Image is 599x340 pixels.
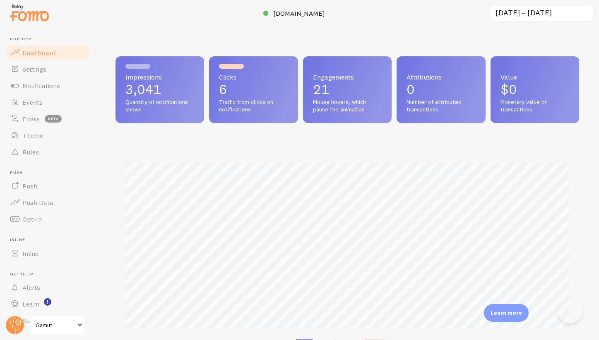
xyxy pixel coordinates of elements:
[5,61,90,77] a: Settings
[22,98,43,106] span: Events
[5,296,90,312] a: Learn
[500,99,569,113] span: Monetary value of transactions
[558,299,582,323] iframe: Help Scout Beacon - Open
[36,320,75,330] span: Gamut
[22,148,39,156] span: Rules
[22,198,53,207] span: Push Data
[22,82,60,90] span: Notifications
[313,83,382,96] p: 21
[5,94,90,111] a: Events
[44,298,51,306] svg: <p>Watch New Feature Tutorials!</p>
[407,99,475,113] span: Number of attributed transactions
[22,182,37,190] span: Push
[125,99,194,113] span: Quantity of notifications shown
[22,249,38,258] span: Inline
[10,237,90,243] span: Inline
[219,83,288,96] p: 6
[5,312,90,329] a: Support
[22,115,40,123] span: Flows
[22,300,39,308] span: Learn
[10,170,90,176] span: Push
[5,127,90,144] a: Theme
[10,36,90,42] span: Pop-ups
[500,81,517,97] span: $0
[313,99,382,113] span: Mouse hovers, which pause the animation
[5,178,90,194] a: Push
[125,74,194,80] span: Impressions
[22,283,40,292] span: Alerts
[10,272,90,277] span: Get Help
[219,74,288,80] span: Clicks
[407,74,475,80] span: Attributions
[5,211,90,227] a: Opt-In
[491,309,522,317] p: Learn more
[22,215,42,223] span: Opt-In
[5,194,90,211] a: Push Data
[22,48,55,57] span: Dashboard
[5,245,90,262] a: Inline
[407,83,475,96] p: 0
[484,304,529,322] div: Learn more
[9,2,50,23] img: fomo-relay-logo-orange.svg
[45,115,62,123] span: beta
[313,74,382,80] span: Engagements
[5,111,90,127] a: Flows beta
[22,131,43,140] span: Theme
[5,44,90,61] a: Dashboard
[500,74,569,80] span: Value
[5,144,90,160] a: Rules
[125,83,194,96] p: 3,041
[30,315,86,335] a: Gamut
[219,99,288,113] span: Traffic from clicks on notifications
[22,65,46,73] span: Settings
[5,77,90,94] a: Notifications
[5,279,90,296] a: Alerts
